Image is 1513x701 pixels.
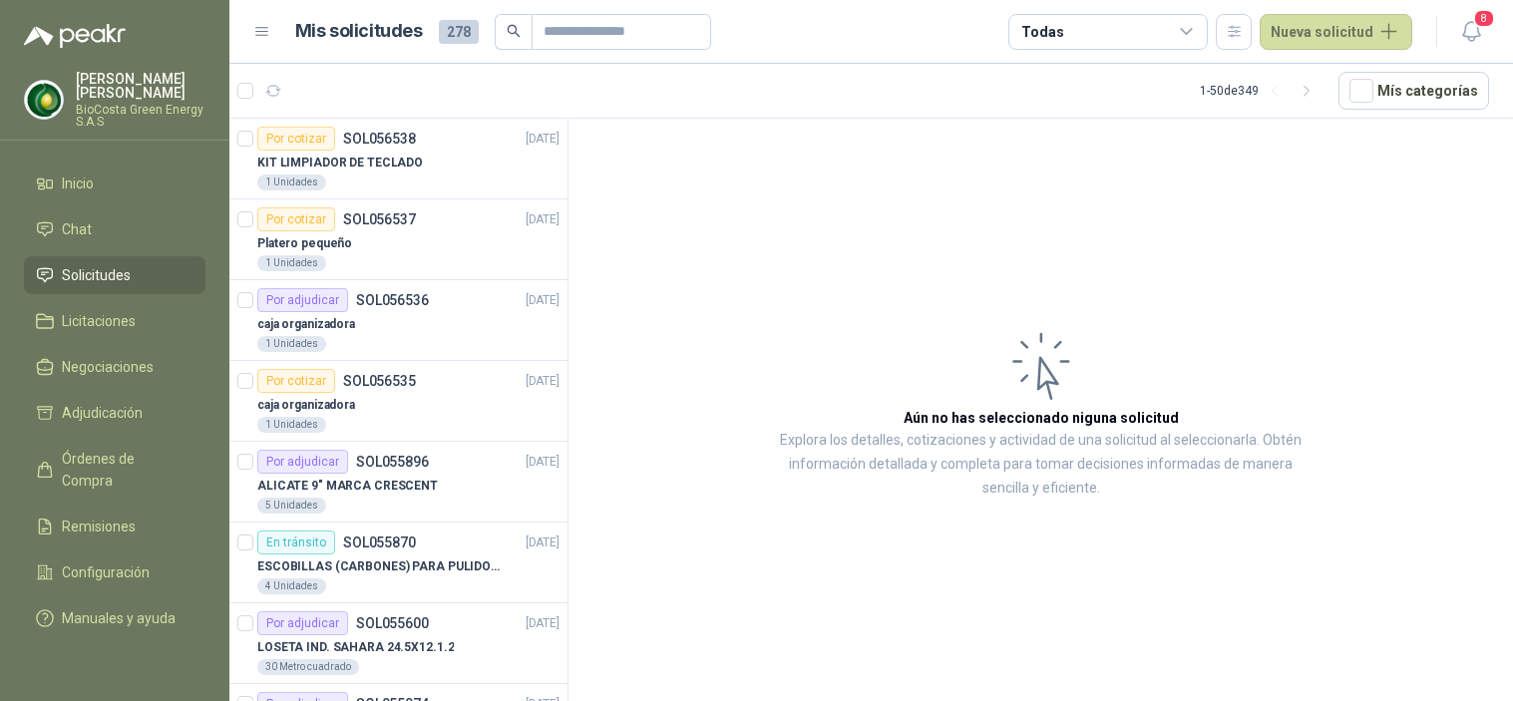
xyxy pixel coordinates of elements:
[24,210,205,248] a: Chat
[257,255,326,271] div: 1 Unidades
[1473,9,1495,28] span: 8
[24,256,205,294] a: Solicitudes
[24,553,205,591] a: Configuración
[257,175,326,190] div: 1 Unidades
[257,578,326,594] div: 4 Unidades
[526,614,560,633] p: [DATE]
[229,361,567,442] a: Por cotizarSOL056535[DATE] caja organizadora1 Unidades
[526,533,560,552] p: [DATE]
[76,104,205,128] p: BioCosta Green Energy S.A.S
[257,336,326,352] div: 1 Unidades
[62,402,143,424] span: Adjudicación
[343,535,416,549] p: SOL055870
[24,348,205,386] a: Negociaciones
[356,616,429,630] p: SOL055600
[24,394,205,432] a: Adjudicación
[229,603,567,684] a: Por adjudicarSOL055600[DATE] LOSETA IND. SAHARA 24.5X12.1.230 Metro cuadrado
[24,24,126,48] img: Logo peakr
[62,607,176,629] span: Manuales y ayuda
[439,20,479,44] span: 278
[257,288,348,312] div: Por adjudicar
[257,154,423,173] p: KIT LIMPIADOR DE TECLADO
[62,448,187,492] span: Órdenes de Compra
[1200,75,1323,107] div: 1 - 50 de 349
[25,81,63,119] img: Company Logo
[257,498,326,514] div: 5 Unidades
[24,302,205,340] a: Licitaciones
[1021,21,1063,43] div: Todas
[62,218,92,240] span: Chat
[24,508,205,545] a: Remisiones
[356,293,429,307] p: SOL056536
[257,207,335,231] div: Por cotizar
[257,611,348,635] div: Por adjudicar
[526,210,560,229] p: [DATE]
[1338,72,1489,110] button: Mís categorías
[526,372,560,391] p: [DATE]
[76,72,205,100] p: [PERSON_NAME] [PERSON_NAME]
[343,212,416,226] p: SOL056537
[62,310,136,332] span: Licitaciones
[257,530,335,554] div: En tránsito
[257,369,335,393] div: Por cotizar
[24,165,205,202] a: Inicio
[526,291,560,310] p: [DATE]
[229,523,567,603] a: En tránsitoSOL055870[DATE] ESCOBILLAS (CARBONES) PARA PULIDORA DEWALT4 Unidades
[526,130,560,149] p: [DATE]
[229,280,567,361] a: Por adjudicarSOL056536[DATE] caja organizadora1 Unidades
[24,599,205,637] a: Manuales y ayuda
[229,199,567,280] a: Por cotizarSOL056537[DATE] Platero pequeño1 Unidades
[356,455,429,469] p: SOL055896
[257,450,348,474] div: Por adjudicar
[257,557,506,576] p: ESCOBILLAS (CARBONES) PARA PULIDORA DEWALT
[62,264,131,286] span: Solicitudes
[257,315,355,334] p: caja organizadora
[1260,14,1412,50] button: Nueva solicitud
[62,516,136,537] span: Remisiones
[768,429,1314,501] p: Explora los detalles, cotizaciones y actividad de una solicitud al seleccionarla. Obtén informaci...
[62,173,94,194] span: Inicio
[257,396,355,415] p: caja organizadora
[526,453,560,472] p: [DATE]
[295,17,423,46] h1: Mis solicitudes
[343,132,416,146] p: SOL056538
[1453,14,1489,50] button: 8
[62,561,150,583] span: Configuración
[507,24,521,38] span: search
[257,477,438,496] p: ALICATE 9" MARCA CRESCENT
[904,407,1179,429] h3: Aún no has seleccionado niguna solicitud
[343,374,416,388] p: SOL056535
[62,356,154,378] span: Negociaciones
[257,638,454,657] p: LOSETA IND. SAHARA 24.5X12.1.2
[229,442,567,523] a: Por adjudicarSOL055896[DATE] ALICATE 9" MARCA CRESCENT5 Unidades
[257,127,335,151] div: Por cotizar
[24,440,205,500] a: Órdenes de Compra
[229,119,567,199] a: Por cotizarSOL056538[DATE] KIT LIMPIADOR DE TECLADO1 Unidades
[257,417,326,433] div: 1 Unidades
[257,234,352,253] p: Platero pequeño
[257,659,359,675] div: 30 Metro cuadrado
